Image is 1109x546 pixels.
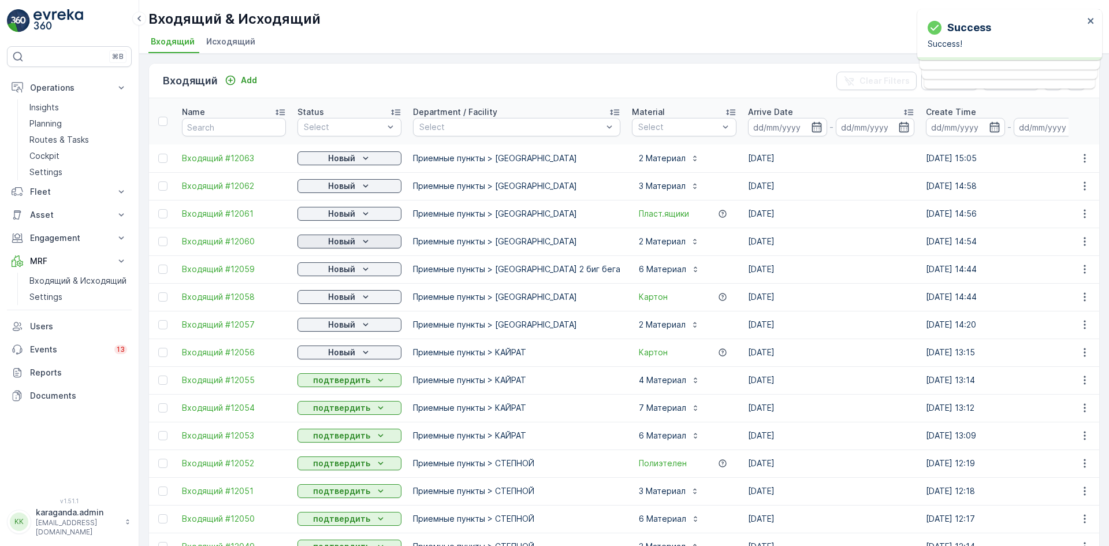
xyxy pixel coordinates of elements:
[182,236,286,247] a: Входящий #12060
[7,180,132,203] button: Fleet
[7,338,132,361] a: Events13
[182,106,205,118] p: Name
[928,38,1084,50] p: Success!
[639,374,686,386] p: 4 Материал
[920,450,1098,477] td: [DATE] 12:19
[920,477,1098,505] td: [DATE] 12:18
[25,116,132,132] a: Planning
[742,422,920,450] td: [DATE]
[297,456,401,470] button: подтвердить
[920,339,1098,366] td: [DATE] 13:15
[313,402,370,414] p: подтвердить
[742,505,920,533] td: [DATE]
[241,75,257,86] p: Add
[632,260,707,278] button: 6 Материал
[926,106,976,118] p: Create Time
[632,315,706,334] button: 2 Материал
[748,118,827,136] input: dd/mm/yyyy
[297,318,401,332] button: Новый
[419,121,602,133] p: Select
[1014,118,1093,136] input: dd/mm/yyyy
[413,513,620,525] p: Приемные пункты > СТЕПНОЙ
[313,374,370,386] p: подтвердить
[947,20,991,36] p: Success
[182,263,286,275] a: Входящий #12059
[182,458,286,469] span: Входящий #12052
[639,485,686,497] p: 3 Материал
[632,149,706,168] button: 2 Материал
[639,513,686,525] p: 6 Материал
[639,263,686,275] p: 6 Материал
[112,52,124,61] p: ⌘B
[36,518,119,537] p: [EMAIL_ADDRESS][DOMAIN_NAME]
[632,510,707,528] button: 6 Материал
[297,207,401,221] button: Новый
[30,255,109,267] p: MRF
[328,180,355,192] p: Новый
[639,430,686,441] p: 6 Материал
[920,283,1098,311] td: [DATE] 14:44
[742,172,920,200] td: [DATE]
[158,486,168,496] div: Toggle Row Selected
[413,347,620,358] p: Приемные пункты > КАЙРАТ
[742,228,920,255] td: [DATE]
[25,164,132,180] a: Settings
[920,228,1098,255] td: [DATE] 14:54
[158,376,168,385] div: Toggle Row Selected
[632,399,707,417] button: 7 Материал
[639,319,686,330] p: 2 Материал
[639,347,668,358] a: Картон
[7,76,132,99] button: Operations
[117,345,125,354] p: 13
[7,507,132,537] button: KKkaraganda.admin[EMAIL_ADDRESS][DOMAIN_NAME]
[158,292,168,302] div: Toggle Row Selected
[742,283,920,311] td: [DATE]
[182,485,286,497] a: Входящий #12051
[182,513,286,525] a: Входящий #12050
[920,505,1098,533] td: [DATE] 12:17
[151,36,195,47] span: Входящий
[7,250,132,273] button: MRF
[158,514,168,523] div: Toggle Row Selected
[182,180,286,192] span: Входящий #12062
[836,72,917,90] button: Clear Filters
[34,9,83,32] img: logo_light-DOdMpM7g.png
[158,348,168,357] div: Toggle Row Selected
[30,390,127,402] p: Documents
[920,144,1098,172] td: [DATE] 15:05
[921,72,978,90] button: Export
[182,347,286,358] span: Входящий #12056
[25,148,132,164] a: Cockpit
[30,367,127,378] p: Reports
[297,429,401,443] button: подтвердить
[297,373,401,387] button: подтвердить
[163,73,218,89] p: Входящий
[632,482,706,500] button: 3 Материал
[328,263,355,275] p: Новый
[632,426,707,445] button: 6 Материал
[158,431,168,440] div: Toggle Row Selected
[30,232,109,244] p: Engagement
[639,291,668,303] a: Картон
[413,291,620,303] p: Приемные пункты > [GEOGRAPHIC_DATA]
[182,319,286,330] a: Входящий #12057
[182,291,286,303] a: Входящий #12058
[836,118,915,136] input: dd/mm/yyyy
[30,344,107,355] p: Events
[313,513,370,525] p: подтвердить
[328,319,355,330] p: Новый
[297,484,401,498] button: подтвердить
[182,208,286,220] a: Входящий #12061
[742,255,920,283] td: [DATE]
[158,209,168,218] div: Toggle Row Selected
[297,290,401,304] button: Новый
[25,289,132,305] a: Settings
[182,374,286,386] a: Входящий #12055
[30,186,109,198] p: Fleet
